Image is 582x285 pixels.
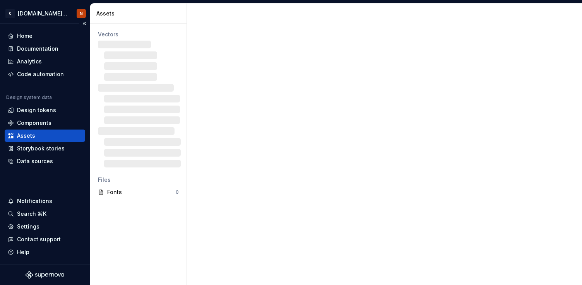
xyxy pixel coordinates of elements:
[17,157,53,165] div: Data sources
[17,119,51,127] div: Components
[5,43,85,55] a: Documentation
[5,208,85,220] button: Search ⌘K
[5,155,85,167] a: Data sources
[5,55,85,68] a: Analytics
[5,30,85,42] a: Home
[98,31,179,38] div: Vectors
[176,189,179,195] div: 0
[17,70,64,78] div: Code automation
[5,130,85,142] a: Assets
[17,106,56,114] div: Design tokens
[2,5,88,22] button: C[DOMAIN_NAME] DSN
[17,45,58,53] div: Documentation
[17,236,61,243] div: Contact support
[107,188,176,196] div: Fonts
[17,145,65,152] div: Storybook stories
[5,233,85,246] button: Contact support
[26,271,64,279] svg: Supernova Logo
[17,223,39,230] div: Settings
[17,210,46,218] div: Search ⌘K
[17,132,35,140] div: Assets
[17,197,52,205] div: Notifications
[17,248,29,256] div: Help
[5,117,85,129] a: Components
[5,246,85,258] button: Help
[96,10,183,17] div: Assets
[5,142,85,155] a: Storybook stories
[17,58,42,65] div: Analytics
[5,104,85,116] a: Design tokens
[6,94,52,101] div: Design system data
[5,9,15,18] div: C
[80,10,83,17] div: N
[18,10,67,17] div: [DOMAIN_NAME] DS
[5,195,85,207] button: Notifications
[5,68,85,80] a: Code automation
[98,176,179,184] div: Files
[5,220,85,233] a: Settings
[17,32,33,40] div: Home
[79,18,90,29] button: Collapse sidebar
[95,186,182,198] a: Fonts0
